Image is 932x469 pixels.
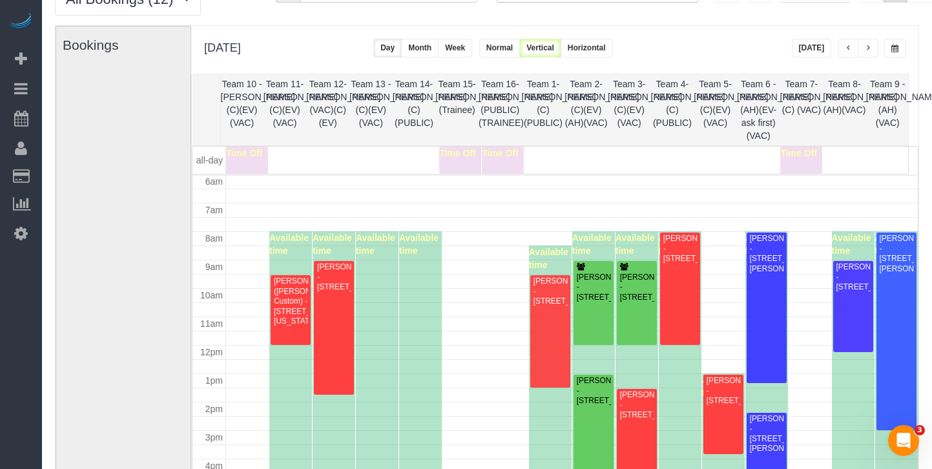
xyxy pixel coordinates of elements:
div: [PERSON_NAME] - [STREET_ADDRESS] [663,234,698,264]
button: Week [438,39,472,57]
th: Team 16- [PERSON_NAME] (PUBLIC)(TRAINEE) [479,74,522,145]
span: 6am [205,176,223,187]
th: Team 5- [PERSON_NAME] (C)(EV)(VAC) [694,74,737,145]
th: Team 8- [PERSON_NAME] (AH)(VAC) [823,74,866,145]
span: Available time [572,233,612,256]
span: Available time [616,233,655,256]
th: Team 15- [PERSON_NAME] (Trainee) [435,74,479,145]
span: Available time [399,233,439,256]
th: Team 11- [PERSON_NAME] (C)(EV)(VAC) [264,74,307,145]
span: 1pm [205,375,223,386]
button: Horizontal [561,39,613,57]
th: Team 3- [PERSON_NAME] (C)(EV)(VAC) [608,74,651,145]
button: Normal [479,39,520,57]
button: [DATE] [792,39,832,57]
th: Team 2- [PERSON_NAME] (C)(EV)(AH)(VAC) [564,74,608,145]
span: Available time [875,233,915,256]
span: 2pm [205,404,223,414]
span: Available time [702,375,741,398]
th: Team 7- [PERSON_NAME] (C) (VAC) [780,74,823,145]
button: Vertical [519,39,561,57]
div: [PERSON_NAME] - [STREET_ADDRESS] [619,273,654,302]
span: 3pm [205,432,223,443]
span: Available time [356,233,395,256]
button: Day [373,39,402,57]
span: 8am [205,233,223,244]
span: Available time [659,233,698,256]
span: 10am [200,290,223,300]
div: [PERSON_NAME] - [STREET_ADDRESS] [576,273,611,302]
span: 12pm [200,347,223,357]
th: Team 1- [PERSON_NAME] (C)(PUBLIC) [522,74,565,145]
span: Available time [313,233,352,256]
div: [PERSON_NAME] - [STREET_ADDRESS] [619,390,654,420]
th: Team 4- [PERSON_NAME] (C)(PUBLIC) [651,74,694,145]
div: [PERSON_NAME] - [STREET_ADDRESS] [533,276,568,306]
th: Team 14- [PERSON_NAME] (C) (PUBLIC) [393,74,436,145]
div: [PERSON_NAME] - [STREET_ADDRESS][PERSON_NAME] [749,414,784,454]
button: Month [401,39,439,57]
img: Automaid Logo [8,13,34,31]
div: [PERSON_NAME] - [STREET_ADDRESS] [576,376,611,406]
th: Team 9 - [PERSON_NAME] (AH) (VAC) [866,74,909,145]
h2: [DATE] [204,39,241,55]
th: Team 10 - [PERSON_NAME] (C)(EV)(VAC) [220,74,264,145]
div: [PERSON_NAME] - [STREET_ADDRESS][PERSON_NAME] [879,234,915,274]
div: [PERSON_NAME] - [STREET_ADDRESS] [706,376,741,406]
div: [PERSON_NAME] - [STREET_ADDRESS] [316,262,351,292]
th: Team 6 - [PERSON_NAME] (AH)(EV-ask first)(VAC) [737,74,780,145]
span: Time Off [780,148,817,158]
span: Available time [269,233,309,256]
div: [PERSON_NAME] - [STREET_ADDRESS] [836,262,871,292]
span: Available time [832,233,871,256]
span: Available time [745,233,785,256]
span: 3 [915,425,925,435]
span: 11am [200,318,223,329]
div: [PERSON_NAME] ([PERSON_NAME] Custom) - [STREET_ADDRESS][US_STATE] [273,276,308,326]
span: Available time [529,247,568,270]
div: [PERSON_NAME] - [STREET_ADDRESS][PERSON_NAME] [749,234,784,274]
h3: Bookings [63,37,194,52]
th: Team 13 - [PERSON_NAME] (C)(EV)(VAC) [349,74,393,145]
span: 7am [205,205,223,215]
span: 9am [205,262,223,272]
iframe: Intercom live chat [888,425,919,456]
th: Team 12- [PERSON_NAME] (VAC)(C)(EV) [306,74,349,145]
